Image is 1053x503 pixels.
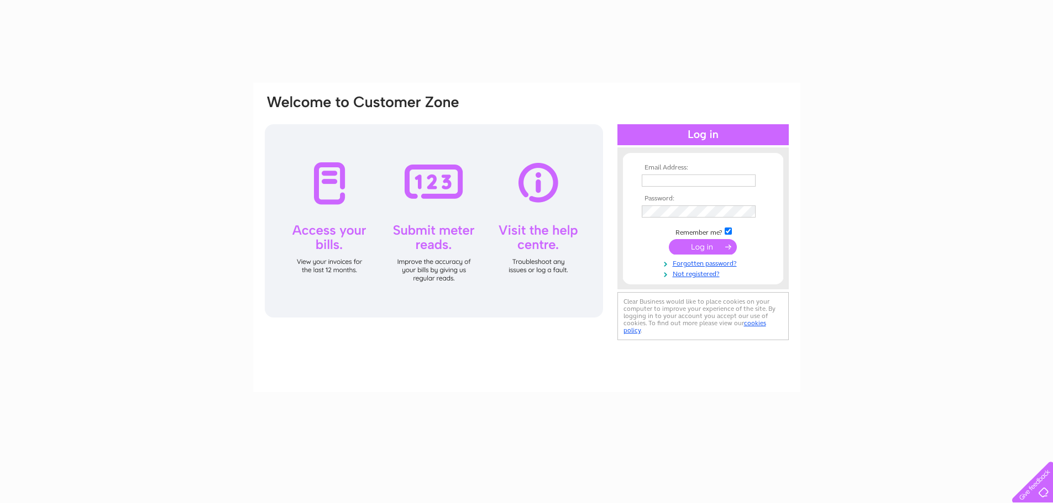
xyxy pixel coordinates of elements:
div: Clear Business would like to place cookies on your computer to improve your experience of the sit... [617,292,789,340]
input: Submit [669,239,737,255]
a: Not registered? [642,268,767,278]
a: Forgotten password? [642,257,767,268]
td: Remember me? [639,226,767,237]
th: Password: [639,195,767,203]
th: Email Address: [639,164,767,172]
a: cookies policy [624,319,766,334]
